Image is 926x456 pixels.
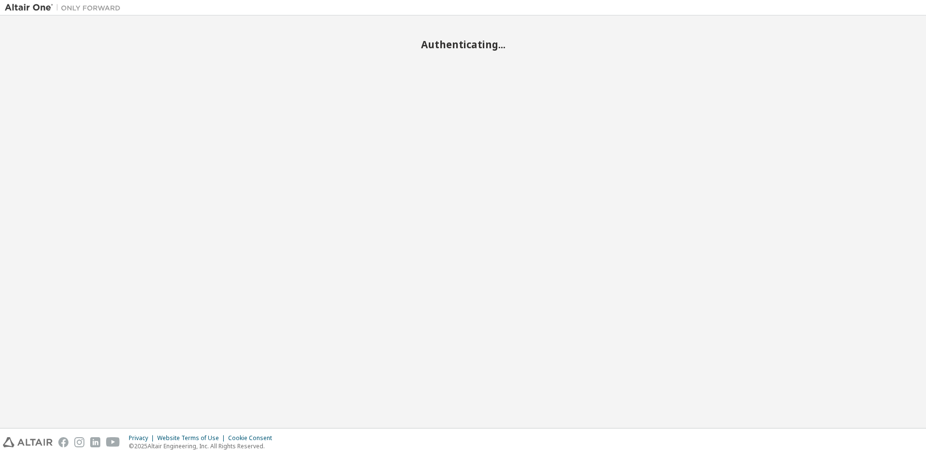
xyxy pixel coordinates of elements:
[129,442,278,450] p: © 2025 Altair Engineering, Inc. All Rights Reserved.
[157,434,228,442] div: Website Terms of Use
[5,38,921,51] h2: Authenticating...
[3,437,53,447] img: altair_logo.svg
[74,437,84,447] img: instagram.svg
[58,437,68,447] img: facebook.svg
[90,437,100,447] img: linkedin.svg
[228,434,278,442] div: Cookie Consent
[5,3,125,13] img: Altair One
[106,437,120,447] img: youtube.svg
[129,434,157,442] div: Privacy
